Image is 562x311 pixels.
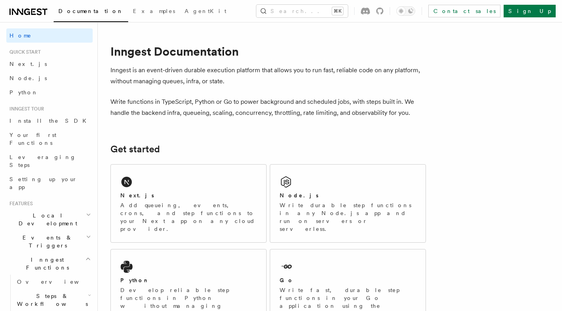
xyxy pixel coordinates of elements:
button: Search...⌘K [256,5,348,17]
p: Add queueing, events, crons, and step functions to your Next app on any cloud provider. [120,201,257,233]
a: Overview [14,275,93,289]
span: Examples [133,8,175,14]
span: Overview [17,279,98,285]
span: Leveraging Steps [9,154,76,168]
span: Inngest Functions [6,256,85,272]
a: Get started [110,144,160,155]
span: Your first Functions [9,132,56,146]
a: Next.jsAdd queueing, events, crons, and step functions to your Next app on any cloud provider. [110,164,267,243]
h2: Python [120,276,149,284]
span: Setting up your app [9,176,77,190]
h2: Go [280,276,294,284]
a: Sign Up [504,5,556,17]
a: Home [6,28,93,43]
span: Local Development [6,212,86,227]
a: Node.js [6,71,93,85]
p: Write functions in TypeScript, Python or Go to power background and scheduled jobs, with steps bu... [110,96,426,118]
span: Events & Triggers [6,234,86,249]
span: AgentKit [185,8,226,14]
span: Inngest tour [6,106,44,112]
a: Examples [128,2,180,21]
span: Quick start [6,49,41,55]
p: Write durable step functions in any Node.js app and run on servers or serverless. [280,201,416,233]
span: Features [6,200,33,207]
a: Leveraging Steps [6,150,93,172]
a: Documentation [54,2,128,22]
span: Home [9,32,32,39]
p: Inngest is an event-driven durable execution platform that allows you to run fast, reliable code ... [110,65,426,87]
span: Node.js [9,75,47,81]
a: Python [6,85,93,99]
h2: Next.js [120,191,154,199]
h1: Inngest Documentation [110,44,426,58]
button: Events & Triggers [6,230,93,253]
a: Next.js [6,57,93,71]
button: Steps & Workflows [14,289,93,311]
a: Install the SDK [6,114,93,128]
a: Contact sales [428,5,500,17]
a: Your first Functions [6,128,93,150]
a: Node.jsWrite durable step functions in any Node.js app and run on servers or serverless. [270,164,426,243]
h2: Node.js [280,191,319,199]
span: Python [9,89,38,96]
span: Steps & Workflows [14,292,88,308]
span: Install the SDK [9,118,91,124]
span: Next.js [9,61,47,67]
a: Setting up your app [6,172,93,194]
button: Inngest Functions [6,253,93,275]
button: Toggle dark mode [396,6,415,16]
a: AgentKit [180,2,231,21]
button: Local Development [6,208,93,230]
span: Documentation [58,8,123,14]
kbd: ⌘K [332,7,343,15]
